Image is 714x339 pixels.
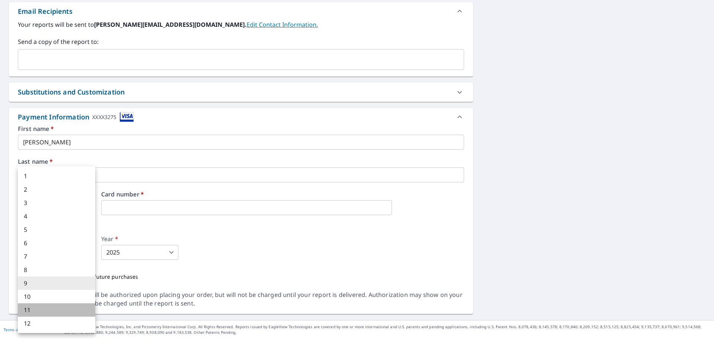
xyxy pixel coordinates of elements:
li: 5 [18,223,95,236]
li: 10 [18,290,95,303]
li: 7 [18,250,95,263]
li: 4 [18,210,95,223]
li: 6 [18,236,95,250]
li: 2 [18,183,95,196]
li: 11 [18,303,95,317]
li: 1 [18,169,95,183]
li: 12 [18,317,95,330]
li: 3 [18,196,95,210]
li: 9 [18,276,95,290]
li: 8 [18,263,95,276]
